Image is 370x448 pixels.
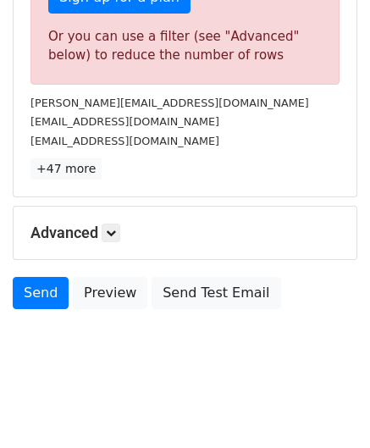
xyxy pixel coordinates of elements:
iframe: Chat Widget [285,367,370,448]
a: Preview [73,277,147,309]
a: Send [13,277,69,309]
a: Send Test Email [152,277,280,309]
div: Or you can use a filter (see "Advanced" below) to reduce the number of rows [48,27,322,65]
a: +47 more [30,158,102,180]
small: [EMAIL_ADDRESS][DOMAIN_NAME] [30,115,219,128]
h5: Advanced [30,224,340,242]
small: [EMAIL_ADDRESS][DOMAIN_NAME] [30,135,219,147]
small: [PERSON_NAME][EMAIL_ADDRESS][DOMAIN_NAME] [30,97,309,109]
